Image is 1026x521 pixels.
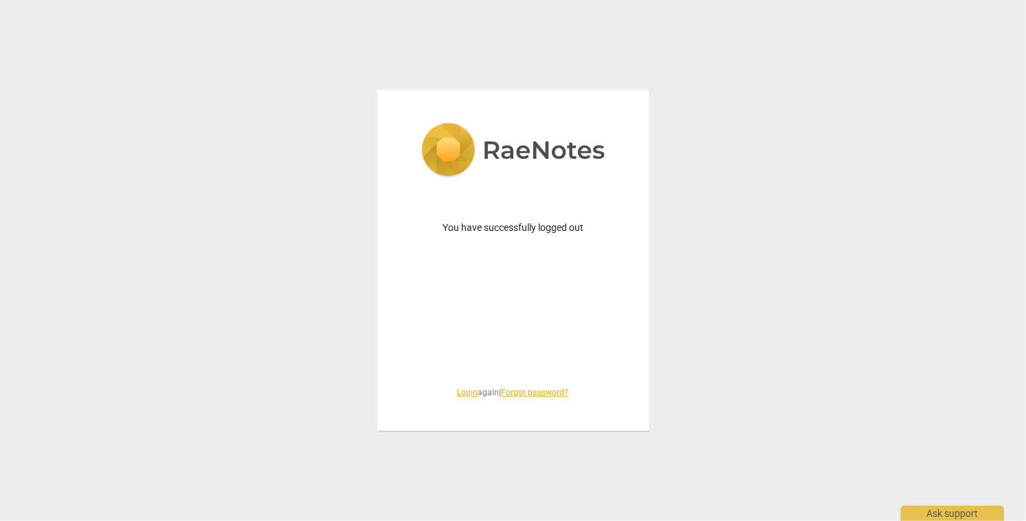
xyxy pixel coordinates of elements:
a: Forgot password? [502,388,569,397]
div: Ask support [901,506,1004,521]
span: again | [410,387,616,399]
img: 5ac2273c67554f335776073100b6d88f.svg [421,123,605,179]
a: Login [458,388,478,397]
p: You have successfully logged out [410,221,616,235]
